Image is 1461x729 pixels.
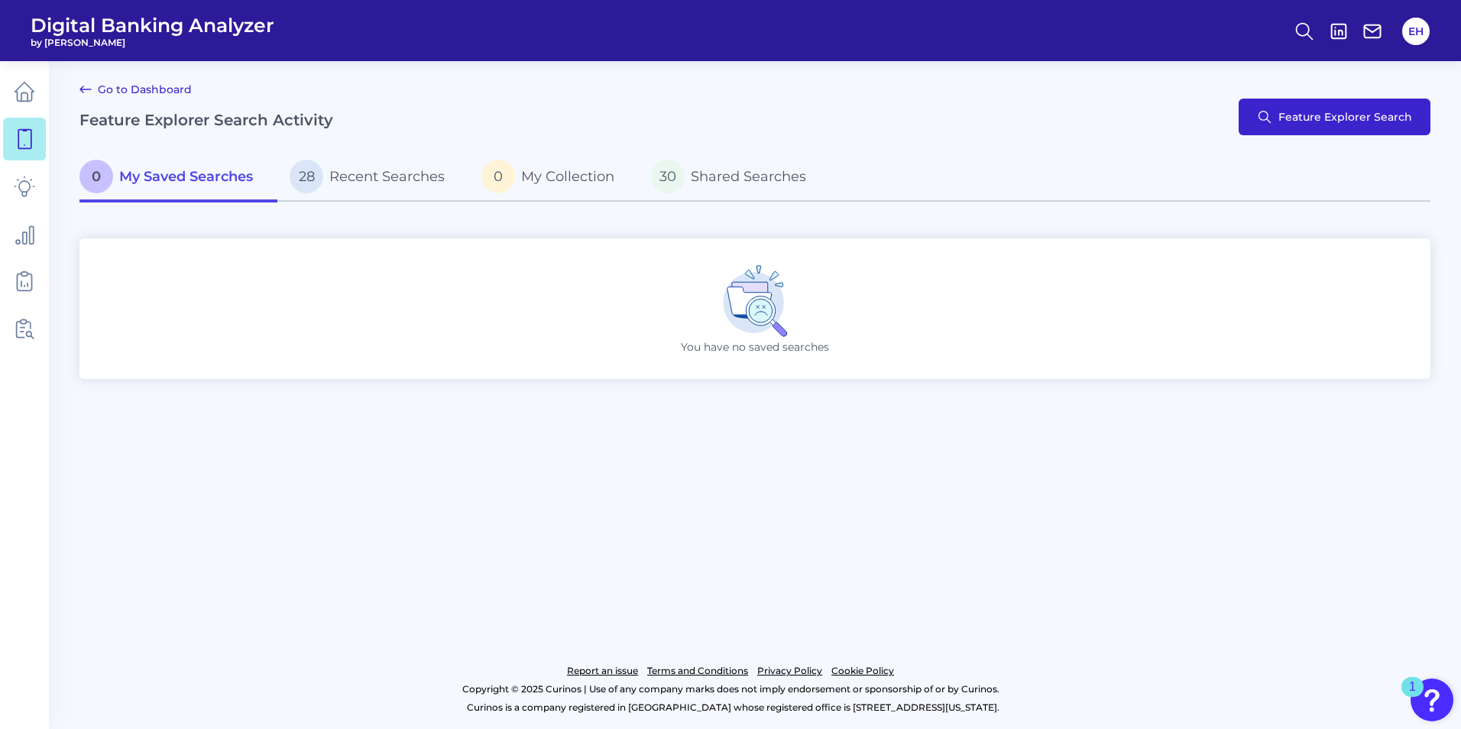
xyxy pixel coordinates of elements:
a: Cookie Policy [831,662,894,680]
h2: Feature Explorer Search Activity [79,111,333,129]
a: Terms and Conditions [647,662,748,680]
span: My Saved Searches [119,168,253,185]
a: Go to Dashboard [79,80,192,99]
div: You have no saved searches [79,238,1430,379]
button: Open Resource Center, 1 new notification [1411,679,1453,721]
a: 0My Collection [469,154,639,202]
span: Feature Explorer Search [1278,111,1412,123]
a: 30Shared Searches [639,154,831,202]
span: 28 [290,160,323,193]
a: Privacy Policy [757,662,822,680]
span: Digital Banking Analyzer [31,14,274,37]
button: EH [1402,18,1430,45]
span: Recent Searches [329,168,445,185]
span: Shared Searches [691,168,806,185]
p: Copyright © 2025 Curinos | Use of any company marks does not imply endorsement or sponsorship of ... [75,680,1386,698]
button: Feature Explorer Search [1239,99,1430,135]
p: Curinos is a company registered in [GEOGRAPHIC_DATA] whose registered office is [STREET_ADDRESS][... [79,698,1386,717]
span: 0 [79,160,113,193]
a: Report an issue [567,662,638,680]
a: 0My Saved Searches [79,154,277,202]
a: 28Recent Searches [277,154,469,202]
span: My Collection [521,168,614,185]
div: 1 [1409,687,1416,707]
span: 0 [481,160,515,193]
span: 30 [651,160,685,193]
span: by [PERSON_NAME] [31,37,274,48]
